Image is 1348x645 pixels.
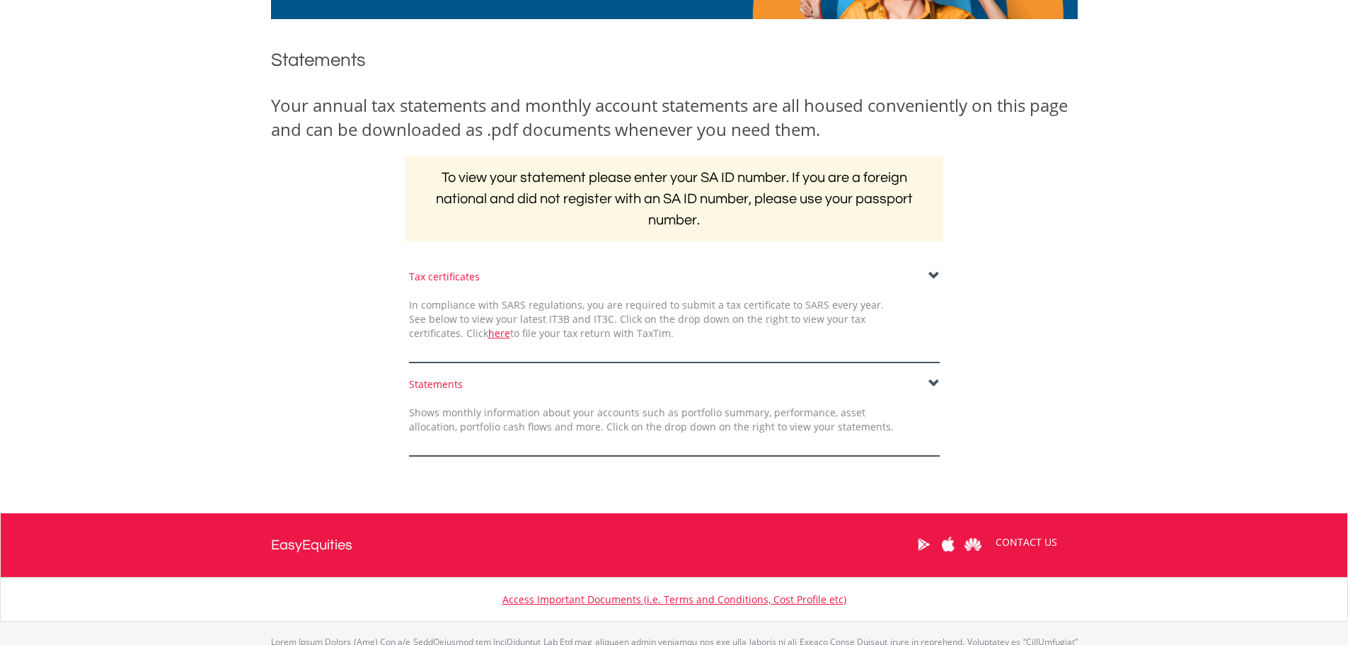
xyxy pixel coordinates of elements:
div: Your annual tax statements and monthly account statements are all housed conveniently on this pag... [271,93,1078,142]
a: Access Important Documents (i.e. Terms and Conditions, Cost Profile etc) [502,593,846,606]
a: Google Play [911,523,936,566]
span: Statements [271,51,366,69]
div: Shows monthly information about your accounts such as portfolio summary, performance, asset alloc... [398,406,904,434]
h2: To view your statement please enter your SA ID number. If you are a foreign national and did not ... [405,156,943,241]
span: In compliance with SARS regulations, you are required to submit a tax certificate to SARS every y... [409,298,884,340]
a: EasyEquities [271,513,352,577]
div: Statements [409,377,940,392]
span: Click to file your tax return with TaxTim. [466,326,674,340]
a: Apple [936,523,961,566]
a: Huawei [961,523,986,566]
a: here [488,326,510,340]
div: Tax certificates [409,270,940,284]
a: CONTACT US [986,523,1067,562]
